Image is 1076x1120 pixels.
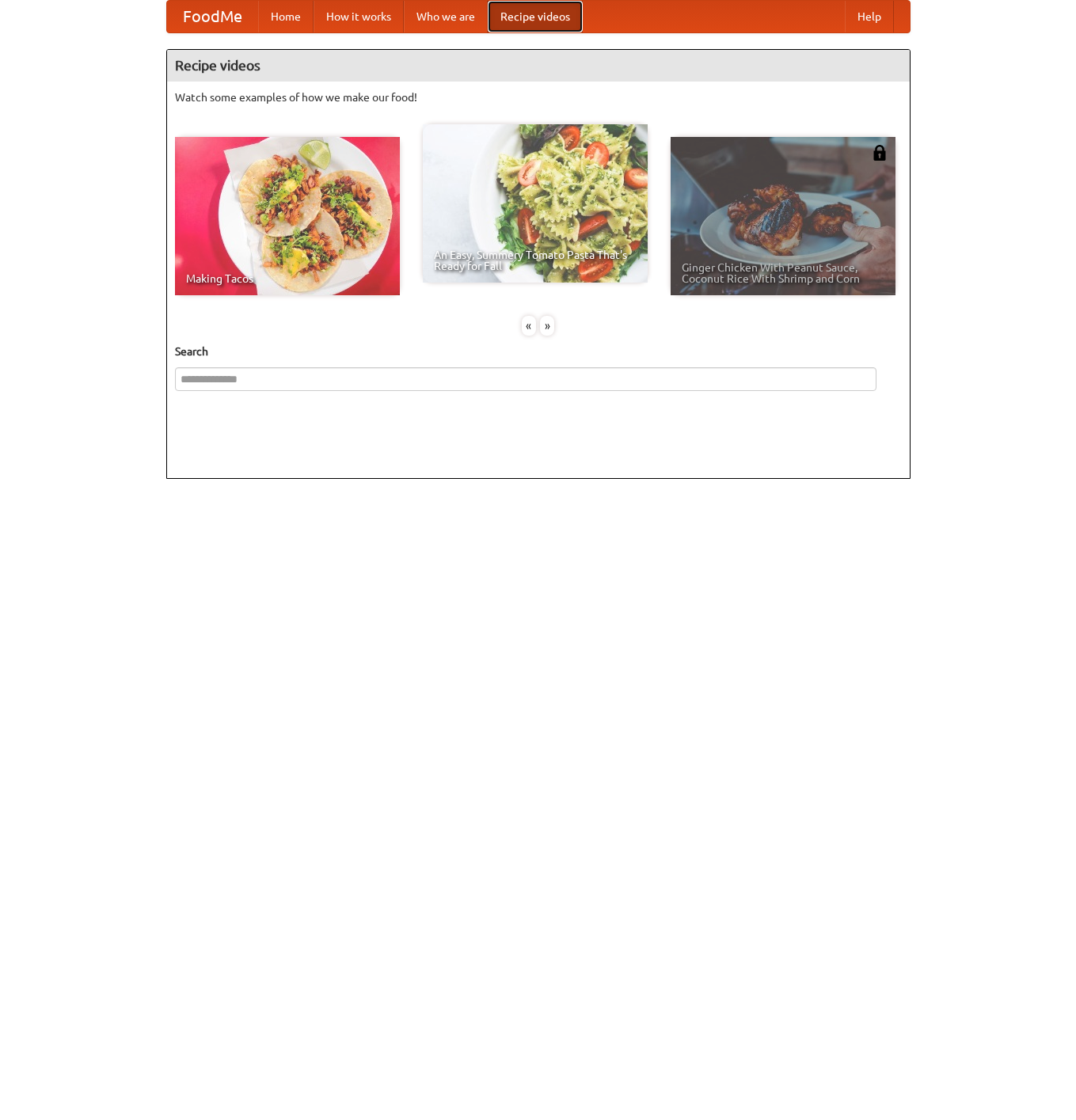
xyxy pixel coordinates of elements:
span: Making Tacos [186,273,389,284]
a: Help [845,1,894,32]
h5: Search [175,344,902,359]
a: Recipe videos [488,1,583,32]
a: FoodMe [167,1,258,32]
div: « [522,316,536,336]
a: Making Tacos [175,137,400,295]
span: An Easy, Summery Tomato Pasta That's Ready for Fall [434,249,637,271]
p: Watch some examples of how we make our food! [175,89,902,105]
a: How it works [314,1,404,32]
a: Home [258,1,314,32]
a: An Easy, Summery Tomato Pasta That's Ready for Fall [423,124,648,283]
h4: Recipe videos [167,50,910,82]
div: » [540,316,554,336]
img: 483408.png [872,145,888,161]
a: Who we are [404,1,488,32]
